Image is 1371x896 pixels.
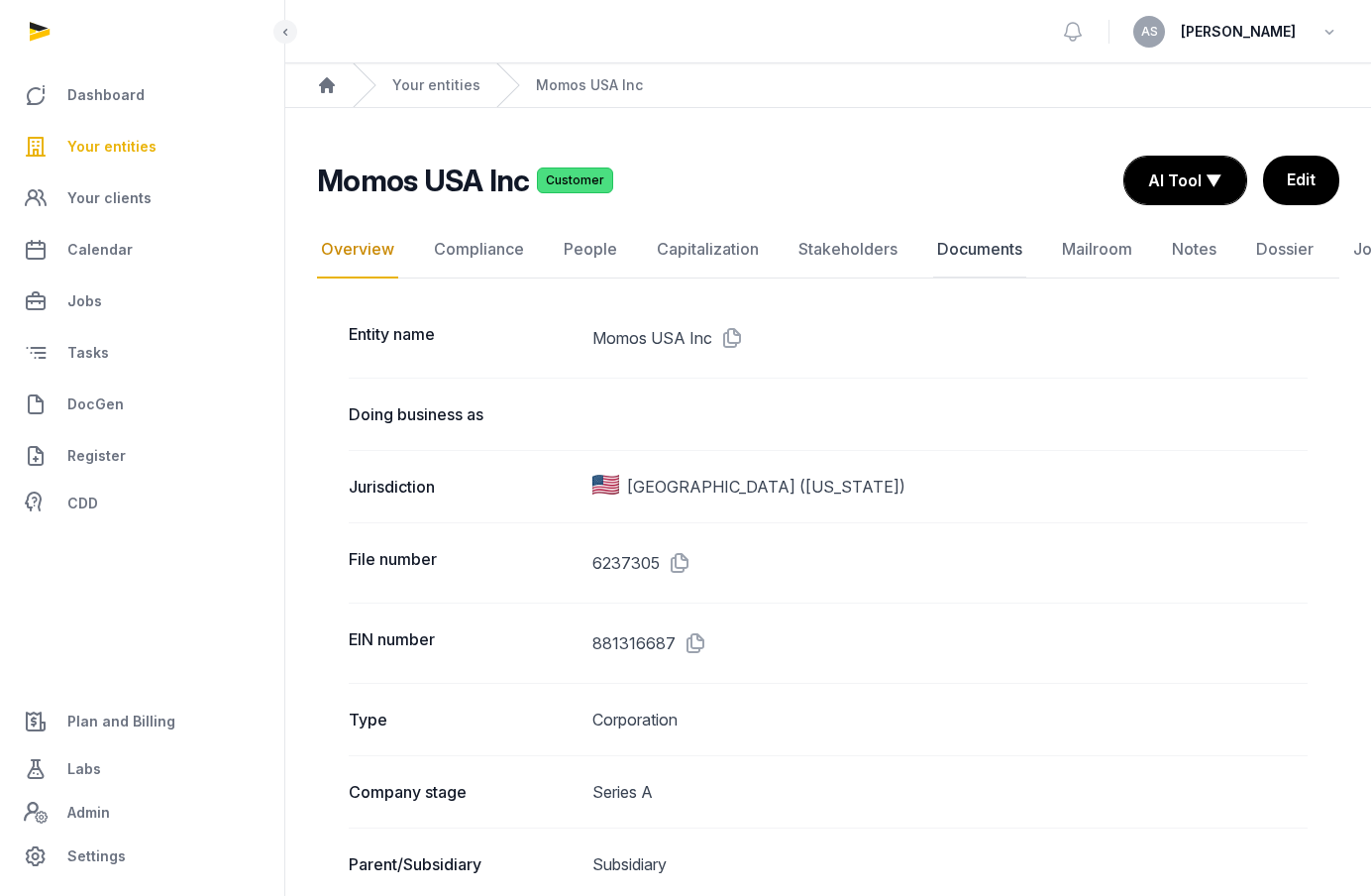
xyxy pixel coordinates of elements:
[67,710,175,733] span: Plan and Billing
[349,708,577,731] dt: Type
[392,75,480,95] a: Your entities
[349,780,577,804] dt: Company stage
[1133,16,1165,48] button: AS
[16,833,268,880] a: Settings
[537,168,613,193] span: Customer
[67,83,145,107] span: Dashboard
[16,432,268,480] a: Register
[933,221,1026,279] a: Documents
[67,186,152,210] span: Your clients
[1141,26,1158,38] span: AS
[1124,157,1246,204] button: AI Tool ▼
[349,402,577,426] dt: Doing business as
[592,627,1308,659] dd: 881316687
[653,221,763,279] a: Capitalization
[67,444,126,468] span: Register
[285,63,1371,108] nav: Breadcrumb
[1263,156,1339,205] a: Edit
[16,71,268,119] a: Dashboard
[16,278,268,325] a: Jobs
[1252,221,1318,279] a: Dossier
[16,698,268,745] a: Plan and Billing
[349,322,577,354] dt: Entity name
[592,852,1308,876] dd: Subsidiary
[349,475,577,499] dt: Jurisdiction
[67,757,101,781] span: Labs
[592,780,1308,804] dd: Series A
[536,75,643,95] a: Momos USA Inc
[67,801,110,825] span: Admin
[16,745,268,793] a: Labs
[349,547,577,579] dt: File number
[592,322,1308,354] dd: Momos USA Inc
[67,289,102,313] span: Jobs
[794,221,901,279] a: Stakeholders
[67,238,133,262] span: Calendar
[16,793,268,833] a: Admin
[1058,221,1136,279] a: Mailroom
[1181,20,1296,44] span: [PERSON_NAME]
[1168,221,1220,279] a: Notes
[349,852,577,876] dt: Parent/Subsidiary
[627,475,905,499] span: [GEOGRAPHIC_DATA] ([US_STATE])
[349,627,577,659] dt: EIN number
[16,226,268,274] a: Calendar
[67,492,98,515] span: CDD
[317,221,1339,279] nav: Tabs
[560,221,621,279] a: People
[16,174,268,222] a: Your clients
[16,484,268,523] a: CDD
[67,135,157,159] span: Your entities
[317,221,398,279] a: Overview
[67,341,109,365] span: Tasks
[430,221,528,279] a: Compliance
[67,844,126,868] span: Settings
[67,392,124,416] span: DocGen
[16,123,268,170] a: Your entities
[16,381,268,428] a: DocGen
[592,547,1308,579] dd: 6237305
[16,329,268,377] a: Tasks
[317,163,529,198] h2: Momos USA Inc
[592,708,1308,731] dd: Corporation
